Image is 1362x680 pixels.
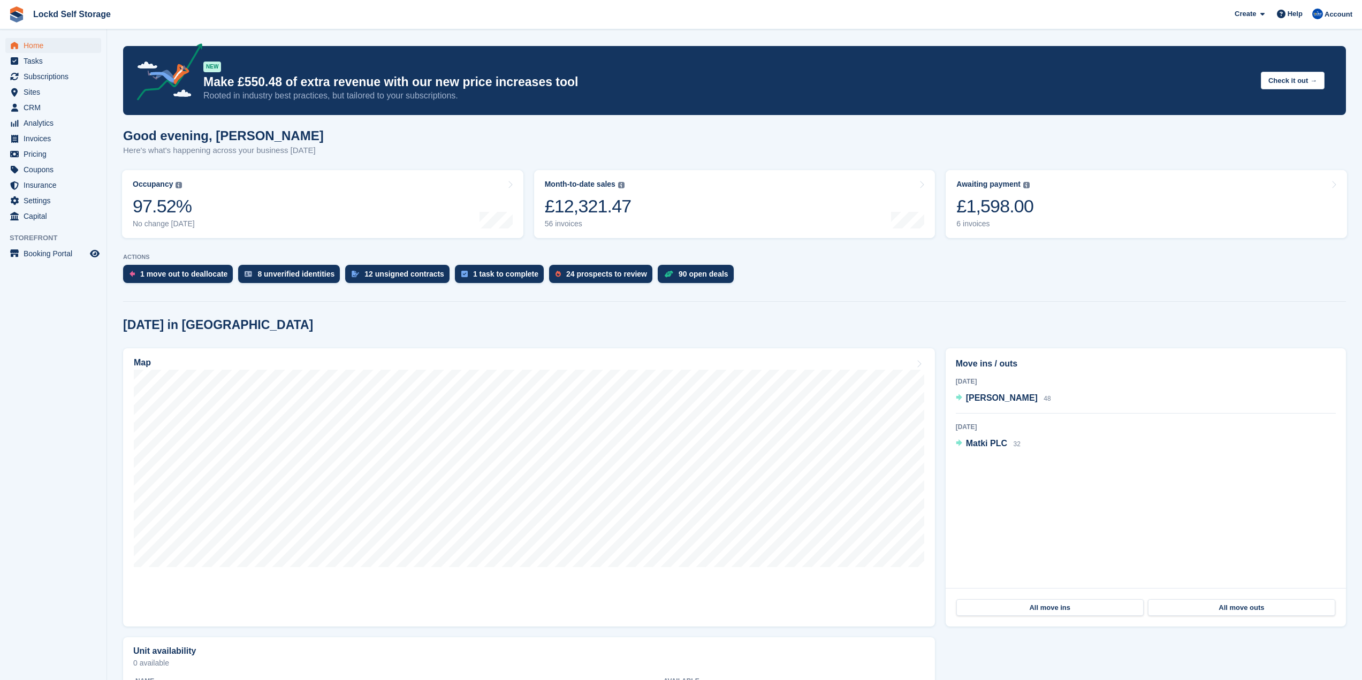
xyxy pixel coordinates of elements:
[618,182,625,188] img: icon-info-grey-7440780725fd019a000dd9b08b2336e03edf1995a4989e88bcd33f0948082b44.svg
[24,147,88,162] span: Pricing
[24,131,88,146] span: Invoices
[956,437,1021,451] a: Matki PLC 32
[5,100,101,115] a: menu
[1312,9,1323,19] img: Jonny Bleach
[10,233,106,243] span: Storefront
[473,270,538,278] div: 1 task to complete
[664,270,673,278] img: deal-1b604bf984904fb50ccaf53a9ad4b4a5d6e5aea283cecdc64d6e3604feb123c2.svg
[1325,9,1352,20] span: Account
[966,393,1038,402] span: [PERSON_NAME]
[352,271,359,277] img: contract_signature_icon-13c848040528278c33f63329250d36e43548de30e8caae1d1a13099fd9432cc5.svg
[455,265,549,288] a: 1 task to complete
[956,219,1033,228] div: 6 invoices
[133,195,195,217] div: 97.52%
[345,265,455,288] a: 12 unsigned contracts
[203,62,221,72] div: NEW
[24,162,88,177] span: Coupons
[24,38,88,53] span: Home
[123,254,1346,261] p: ACTIONS
[88,247,101,260] a: Preview store
[5,69,101,84] a: menu
[1148,599,1335,616] a: All move outs
[123,265,238,288] a: 1 move out to deallocate
[956,180,1021,189] div: Awaiting payment
[24,54,88,68] span: Tasks
[24,85,88,100] span: Sites
[133,180,173,189] div: Occupancy
[130,271,135,277] img: move_outs_to_deallocate_icon-f764333ba52eb49d3ac5e1228854f67142a1ed5810a6f6cc68b1a99e826820c5.svg
[966,439,1007,448] span: Matki PLC
[1013,440,1020,448] span: 32
[5,54,101,68] a: menu
[245,271,252,277] img: verify_identity-adf6edd0f0f0b5bbfe63781bf79b02c33cf7c696d77639b501bdc392416b5a36.svg
[956,195,1033,217] div: £1,598.00
[545,219,631,228] div: 56 invoices
[1261,72,1325,89] button: Check it out →
[956,422,1336,432] div: [DATE]
[24,69,88,84] span: Subscriptions
[140,270,227,278] div: 1 move out to deallocate
[133,219,195,228] div: No change [DATE]
[5,116,101,131] a: menu
[956,377,1336,386] div: [DATE]
[9,6,25,22] img: stora-icon-8386f47178a22dfd0bd8f6a31ec36ba5ce8667c1dd55bd0f319d3a0aa187defe.svg
[658,265,739,288] a: 90 open deals
[123,144,324,157] p: Here's what's happening across your business [DATE]
[24,246,88,261] span: Booking Portal
[545,180,615,189] div: Month-to-date sales
[1235,9,1256,19] span: Create
[133,659,925,667] p: 0 available
[1044,395,1051,402] span: 48
[1288,9,1303,19] span: Help
[956,392,1051,406] a: [PERSON_NAME] 48
[133,646,196,656] h2: Unit availability
[5,85,101,100] a: menu
[122,170,523,238] a: Occupancy 97.52% No change [DATE]
[203,74,1252,90] p: Make £550.48 of extra revenue with our new price increases tool
[257,270,334,278] div: 8 unverified identities
[128,43,203,104] img: price-adjustments-announcement-icon-8257ccfd72463d97f412b2fc003d46551f7dbcb40ab6d574587a9cd5c0d94...
[29,5,115,23] a: Lockd Self Storage
[24,178,88,193] span: Insurance
[5,147,101,162] a: menu
[123,348,935,626] a: Map
[5,209,101,224] a: menu
[461,271,468,277] img: task-75834270c22a3079a89374b754ae025e5fb1db73e45f91037f5363f120a921f8.svg
[946,170,1347,238] a: Awaiting payment £1,598.00 6 invoices
[5,178,101,193] a: menu
[134,358,151,368] h2: Map
[238,265,345,288] a: 8 unverified identities
[545,195,631,217] div: £12,321.47
[1023,182,1030,188] img: icon-info-grey-7440780725fd019a000dd9b08b2336e03edf1995a4989e88bcd33f0948082b44.svg
[566,270,647,278] div: 24 prospects to review
[5,131,101,146] a: menu
[5,162,101,177] a: menu
[556,271,561,277] img: prospect-51fa495bee0391a8d652442698ab0144808aea92771e9ea1ae160a38d050c398.svg
[534,170,935,238] a: Month-to-date sales £12,321.47 56 invoices
[956,599,1144,616] a: All move ins
[24,209,88,224] span: Capital
[5,246,101,261] a: menu
[956,357,1336,370] h2: Move ins / outs
[123,128,324,143] h1: Good evening, [PERSON_NAME]
[123,318,313,332] h2: [DATE] in [GEOGRAPHIC_DATA]
[364,270,444,278] div: 12 unsigned contracts
[679,270,728,278] div: 90 open deals
[203,90,1252,102] p: Rooted in industry best practices, but tailored to your subscriptions.
[24,116,88,131] span: Analytics
[176,182,182,188] img: icon-info-grey-7440780725fd019a000dd9b08b2336e03edf1995a4989e88bcd33f0948082b44.svg
[549,265,658,288] a: 24 prospects to review
[24,193,88,208] span: Settings
[5,38,101,53] a: menu
[24,100,88,115] span: CRM
[5,193,101,208] a: menu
